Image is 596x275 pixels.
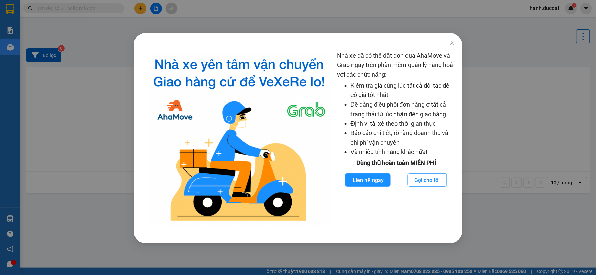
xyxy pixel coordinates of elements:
[443,33,462,52] button: Close
[353,176,384,184] span: Liên hệ ngay
[415,176,440,184] span: Gọi cho tôi
[337,158,455,168] div: Dùng thử hoàn toàn MIỄN PHÍ
[408,173,447,187] button: Gọi cho tôi
[337,51,455,226] div: Nhà xe đã có thể đặt đơn qua AhaMove và Grab ngay trên phần mềm quản lý hàng hoá với các chức năng:
[351,119,455,128] li: Định vị tài xế theo thời gian thực
[351,100,455,119] li: Dễ dàng điều phối đơn hàng ở tất cả trạng thái từ lúc nhận đến giao hàng
[351,128,455,147] li: Báo cáo chi tiết, rõ ràng doanh thu và chi phí vận chuyển
[351,81,455,100] li: Kiểm tra giá cùng lúc tất cả đối tác để có giá tốt nhất
[351,147,455,157] li: Và nhiều tính năng khác nữa!
[345,173,391,187] button: Liên hệ ngay
[450,40,455,45] span: close
[146,51,332,226] img: logo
